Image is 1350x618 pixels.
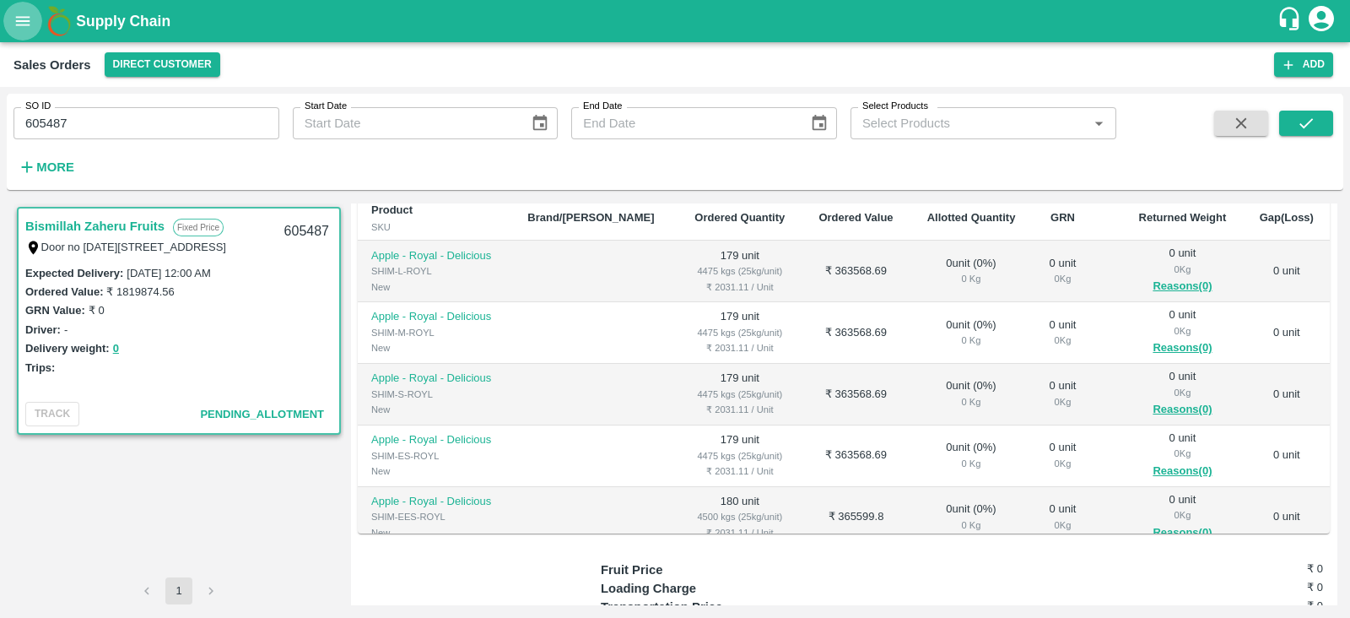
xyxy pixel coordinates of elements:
div: ₹ 2031.11 / Unit [691,340,789,355]
b: Ordered Value [818,211,893,224]
label: Ordered Value: [25,285,103,298]
div: 0 unit [1046,256,1080,287]
div: 4475 kgs (25kg/unit) [691,448,789,463]
div: 0 Kg [1046,518,1080,533]
div: 4475 kgs (25kg/unit) [691,325,789,340]
p: Apple - Royal - Delicious [371,371,500,387]
b: Product [371,203,413,216]
div: 0 unit ( 0 %) [923,378,1018,409]
td: 0 unit [1244,487,1330,549]
div: 0 unit ( 0 %) [923,501,1018,533]
div: SKU [371,220,500,235]
td: 0 unit [1244,364,1330,426]
button: Reasons(0) [1135,462,1229,481]
p: Apple - Royal - Delicious [371,494,500,510]
button: Reasons(0) [1135,339,1229,358]
div: ₹ 2031.11 / Unit [691,463,789,479]
div: New [371,463,500,479]
td: 180 unit [678,487,802,549]
div: 0 Kg [1135,507,1229,523]
div: ₹ 2031.11 / Unit [691,279,789,295]
div: ₹ 2031.11 / Unit [691,525,789,540]
div: 0 Kg [923,394,1018,409]
div: SHIM-ES-ROYL [371,448,500,463]
h6: ₹ 0 [1202,598,1323,615]
p: Fruit Price [601,561,781,579]
label: Expected Delivery : [25,267,123,279]
p: Loading Charge [601,579,781,598]
div: 0 unit [1046,378,1080,409]
td: 0 unit [1244,241,1330,302]
div: 0 Kg [1046,333,1080,348]
input: Select Products [856,112,1083,134]
div: SHIM-EES-ROYL [371,509,500,524]
div: 0 unit [1046,317,1080,349]
div: 0 unit [1046,440,1080,471]
button: Select DC [105,52,220,77]
td: ₹ 363568.69 [802,241,910,302]
div: 0 unit [1135,369,1229,420]
td: 179 unit [678,302,802,364]
h6: ₹ 0 [1202,579,1323,596]
p: Fixed Price [173,219,224,236]
b: Allotted Quantity [927,211,1016,224]
div: SHIM-L-ROYL [371,263,500,279]
td: 0 unit [1244,302,1330,364]
label: SO ID [25,100,51,113]
div: account of current user [1306,3,1336,39]
td: 179 unit [678,426,802,487]
td: 0 unit [1244,426,1330,487]
label: - [64,323,67,336]
div: 0 unit [1135,246,1229,296]
label: Start Date [305,100,347,113]
div: 0 Kg [1046,456,1080,471]
div: 0 Kg [923,333,1018,348]
div: New [371,340,500,355]
button: Open [1088,112,1110,134]
img: logo [42,4,76,38]
div: New [371,402,500,417]
label: [DATE] 12:00 AM [127,267,210,279]
p: Apple - Royal - Delicious [371,309,500,325]
div: New [371,525,500,540]
div: SHIM-M-ROYL [371,325,500,340]
b: Brand/[PERSON_NAME] [527,211,654,224]
td: ₹ 363568.69 [802,426,910,487]
button: Choose date [803,107,835,139]
div: 4475 kgs (25kg/unit) [691,387,789,402]
div: 0 Kg [1135,323,1229,339]
div: 4475 kgs (25kg/unit) [691,263,789,279]
div: 0 Kg [923,271,1018,286]
div: 0 Kg [1046,394,1080,409]
div: 0 unit ( 0 %) [923,440,1018,471]
div: customer-support [1277,6,1306,36]
div: SHIM-S-ROYL [371,387,500,402]
div: 0 Kg [1135,446,1229,461]
button: Add [1274,52,1333,77]
div: 4500 kgs (25kg/unit) [691,509,789,524]
div: 0 Kg [1046,271,1080,286]
td: 179 unit [678,364,802,426]
button: open drawer [3,2,42,41]
div: 0 unit [1046,501,1080,533]
p: Apple - Royal - Delicious [371,248,500,264]
label: GRN Value: [25,304,85,317]
label: Driver: [25,323,61,336]
b: GRN [1050,211,1075,224]
label: Door no [DATE][STREET_ADDRESS] [41,241,226,253]
td: ₹ 363568.69 [802,302,910,364]
button: Reasons(0) [1135,400,1229,420]
b: Supply Chain [76,13,170,30]
label: Trips: [25,361,55,374]
span: Pending_Allotment [200,408,324,420]
button: Reasons(0) [1135,277,1229,296]
input: Start Date [293,107,517,139]
td: 179 unit [678,241,802,302]
div: 0 Kg [923,456,1018,471]
label: ₹ 1819874.56 [106,285,174,298]
div: 0 unit ( 0 %) [923,256,1018,287]
button: More [13,153,78,182]
p: Apple - Royal - Delicious [371,432,500,448]
div: 0 unit [1135,492,1229,543]
div: New [371,279,500,295]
